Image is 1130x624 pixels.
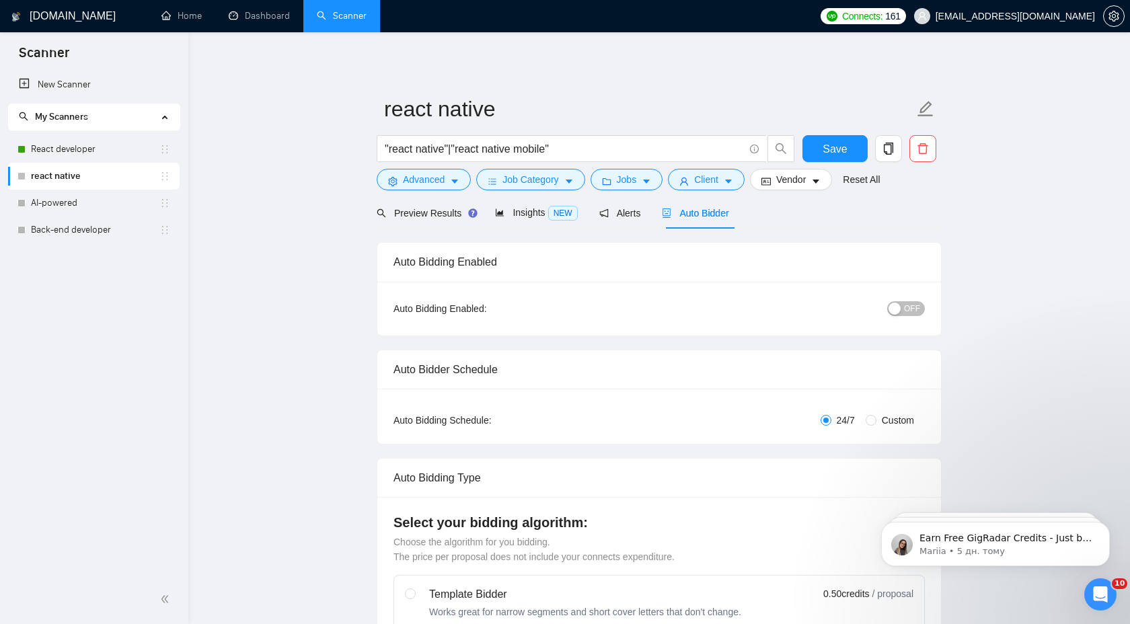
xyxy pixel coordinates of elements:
[393,513,925,532] h4: Select your bidding algorithm:
[19,111,88,122] span: My Scanners
[393,537,675,562] span: Choose the algorithm for you bidding. The price per proposal does not include your connects expen...
[467,207,479,219] div: Tooltip anchor
[159,198,170,208] span: holder
[761,176,771,186] span: idcard
[724,176,733,186] span: caret-down
[1104,11,1124,22] span: setting
[910,143,936,155] span: delete
[393,459,925,497] div: Auto Bidding Type
[548,206,578,221] span: NEW
[679,176,689,186] span: user
[403,172,445,187] span: Advanced
[8,43,80,71] span: Scanner
[904,301,920,316] span: OFF
[488,176,497,186] span: bars
[159,225,170,235] span: holder
[662,208,671,218] span: robot
[429,605,741,619] div: Works great for narrow segments and short cover letters that don't change.
[317,10,367,22] a: searchScanner
[393,413,570,428] div: Auto Bidding Schedule:
[8,190,180,217] li: AI-powered
[8,71,180,98] li: New Scanner
[768,143,794,155] span: search
[1084,578,1117,611] iframe: Intercom live chat
[823,141,847,157] span: Save
[8,163,180,190] li: react native
[429,586,741,602] div: Template Bidder
[823,586,869,601] span: 0.50 credits
[1112,578,1127,589] span: 10
[564,176,574,186] span: caret-down
[694,172,718,187] span: Client
[842,9,882,24] span: Connects:
[377,208,474,219] span: Preview Results
[861,494,1130,588] iframe: Intercom notifications повідомлення
[617,172,637,187] span: Jobs
[876,143,901,155] span: copy
[31,136,159,163] a: React developer
[19,71,169,98] a: New Scanner
[393,350,925,389] div: Auto Bidder Schedule
[31,217,159,243] a: Back-end developer
[19,112,28,121] span: search
[750,145,759,153] span: info-circle
[31,163,159,190] a: react native
[1103,5,1125,27] button: setting
[161,10,202,22] a: homeHome
[450,176,459,186] span: caret-down
[599,208,641,219] span: Alerts
[875,135,902,162] button: copy
[495,208,504,217] span: area-chart
[502,172,558,187] span: Job Category
[909,135,936,162] button: delete
[35,111,88,122] span: My Scanners
[599,208,609,218] span: notification
[393,301,570,316] div: Auto Bidding Enabled:
[662,208,728,219] span: Auto Bidder
[642,176,651,186] span: caret-down
[811,176,821,186] span: caret-down
[917,100,934,118] span: edit
[160,592,174,606] span: double-left
[776,172,806,187] span: Vendor
[388,176,398,186] span: setting
[377,208,386,218] span: search
[591,169,663,190] button: folderJobscaret-down
[159,144,170,155] span: holder
[917,11,927,21] span: user
[831,413,860,428] span: 24/7
[229,10,290,22] a: dashboardDashboard
[8,217,180,243] li: Back-end developer
[377,169,471,190] button: settingAdvancedcaret-down
[8,136,180,163] li: React developer
[1103,11,1125,22] a: setting
[11,6,21,28] img: logo
[384,92,914,126] input: Scanner name...
[876,413,919,428] span: Custom
[767,135,794,162] button: search
[495,207,577,218] span: Insights
[750,169,832,190] button: idcardVendorcaret-down
[872,587,913,600] span: / proposal
[885,9,900,24] span: 161
[393,243,925,281] div: Auto Bidding Enabled
[668,169,745,190] button: userClientcaret-down
[602,176,611,186] span: folder
[827,11,837,22] img: upwork-logo.png
[159,171,170,182] span: holder
[385,141,744,157] input: Search Freelance Jobs...
[31,190,159,217] a: AI-powered
[843,172,880,187] a: Reset All
[802,135,868,162] button: Save
[476,169,585,190] button: barsJob Categorycaret-down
